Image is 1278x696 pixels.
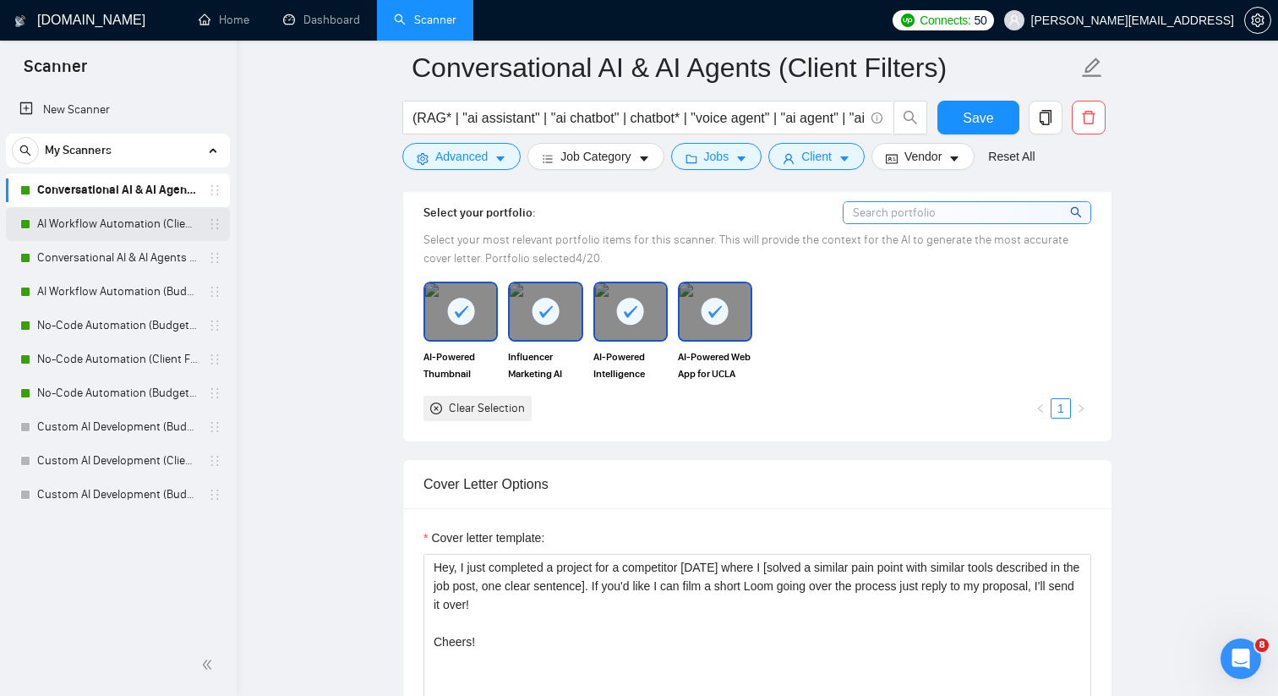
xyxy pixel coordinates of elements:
[423,348,498,382] span: AI-Powered Thumbnail Generation System for YouTube
[527,143,664,170] button: barsJob Categorycaret-down
[783,152,795,165] span: user
[1029,101,1062,134] button: copy
[423,460,1091,508] div: Cover Letter Options
[542,152,554,165] span: bars
[975,11,987,30] span: 50
[412,47,1078,89] input: Scanner name...
[1244,14,1271,27] a: setting
[37,241,198,275] a: Conversational AI & AI Agents (Budget Filters)
[1030,398,1051,419] button: left
[1245,14,1270,27] span: setting
[199,13,249,27] a: homeHome
[208,251,221,265] span: holder
[208,454,221,468] span: holder
[430,403,442,414] span: close-circle
[208,184,221,197] span: holder
[13,145,38,156] span: search
[893,101,927,134] button: search
[1030,398,1051,419] li: Previous Page
[1071,398,1091,419] button: right
[208,217,221,231] span: holder
[37,275,198,309] a: AI Workflow Automation (Budget Filters)
[37,410,198,444] a: Custom AI Development (Budget Filter)
[963,107,993,129] span: Save
[801,147,832,166] span: Client
[560,147,631,166] span: Job Category
[423,529,544,547] label: Cover letter template:
[12,137,39,164] button: search
[1051,398,1071,419] li: 1
[208,488,221,501] span: holder
[37,309,198,343] a: No-Code Automation (Budget Filters)
[508,348,582,382] span: Influencer Marketing AI Agent Development
[1244,7,1271,34] button: setting
[1071,398,1091,419] li: Next Page
[678,348,752,382] span: AI-Powered Web App for UCLA Health
[1008,14,1020,26] span: user
[1051,399,1070,418] a: 1
[948,152,960,165] span: caret-down
[283,13,360,27] a: dashboardDashboard
[208,353,221,366] span: holder
[1076,403,1086,414] span: right
[1073,110,1105,125] span: delete
[638,152,650,165] span: caret-down
[1221,638,1261,679] iframe: Intercom live chat
[45,134,112,167] span: My Scanners
[37,173,198,207] a: Conversational AI & AI Agents (Client Filters)
[1070,203,1084,222] span: search
[735,152,747,165] span: caret-down
[412,107,864,129] input: Search Freelance Jobs...
[208,319,221,332] span: holder
[1029,110,1062,125] span: copy
[685,152,697,165] span: folder
[920,11,970,30] span: Connects:
[417,152,429,165] span: setting
[6,93,230,127] li: New Scanner
[449,399,525,418] div: Clear Selection
[37,207,198,241] a: AI Workflow Automation (Client Filters)
[844,202,1090,223] input: Search portfolio
[435,147,488,166] span: Advanced
[37,444,198,478] a: Custom AI Development (Client Filters)
[886,152,898,165] span: idcard
[394,13,456,27] a: searchScanner
[402,143,521,170] button: settingAdvancedcaret-down
[6,134,230,512] li: My Scanners
[201,656,218,673] span: double-left
[988,147,1035,166] a: Reset All
[704,147,729,166] span: Jobs
[671,143,762,170] button: folderJobscaret-down
[1072,101,1106,134] button: delete
[1081,57,1103,79] span: edit
[37,478,198,512] a: Custom AI Development (Budget Filters)
[894,110,926,125] span: search
[871,143,975,170] button: idcardVendorcaret-down
[904,147,942,166] span: Vendor
[208,386,221,400] span: holder
[901,14,915,27] img: upwork-logo.png
[494,152,506,165] span: caret-down
[19,93,216,127] a: New Scanner
[838,152,850,165] span: caret-down
[593,348,668,382] span: AI-Powered Intelligence Dashboard for Saudi Arabia Ministry of Health
[1035,403,1046,414] span: left
[10,54,101,90] span: Scanner
[768,143,865,170] button: userClientcaret-down
[14,8,26,35] img: logo
[423,233,1068,266] span: Select your most relevant portfolio items for this scanner. This will provide the context for the...
[208,285,221,299] span: holder
[37,343,198,376] a: No-Code Automation (Client Filters)
[37,376,198,410] a: No-Code Automation (Budget Filters W4, Aug)
[871,112,882,123] span: info-circle
[423,206,536,220] span: Select your portfolio:
[208,420,221,434] span: holder
[937,101,1019,134] button: Save
[1255,638,1269,652] span: 8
